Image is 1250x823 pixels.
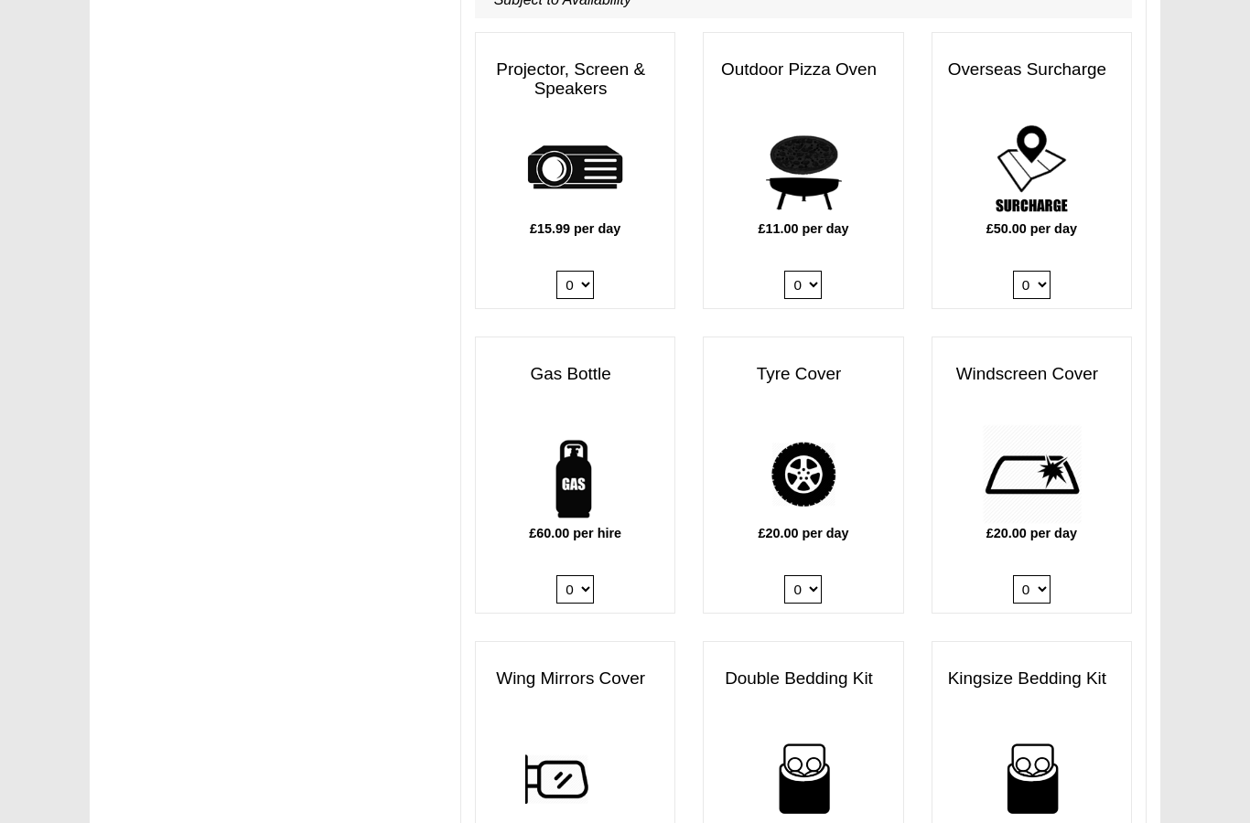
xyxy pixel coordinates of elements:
b: £60.00 per hire [529,527,621,541]
b: £20.00 per day [758,527,848,541]
b: £15.99 per day [530,222,620,237]
img: pizza.png [754,121,854,220]
h3: Gas Bottle [476,357,674,394]
h3: Wing Mirrors Cover [476,661,674,699]
h3: Projector, Screen & Speakers [476,52,674,109]
img: tyre.png [754,425,854,525]
img: windscreen.png [982,425,1082,525]
b: £11.00 per day [758,222,848,237]
h3: Outdoor Pizza Oven [704,52,902,90]
b: £20.00 per day [986,527,1077,541]
h3: Double Bedding Kit [704,661,902,699]
h3: Tyre Cover [704,357,902,394]
h3: Windscreen Cover [932,357,1131,394]
b: £50.00 per day [986,222,1077,237]
img: gas-bottle.png [525,425,625,525]
h3: Overseas Surcharge [932,52,1131,90]
img: surcharge.png [982,121,1082,220]
h3: Kingsize Bedding Kit [932,661,1131,699]
img: projector.png [525,121,625,220]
